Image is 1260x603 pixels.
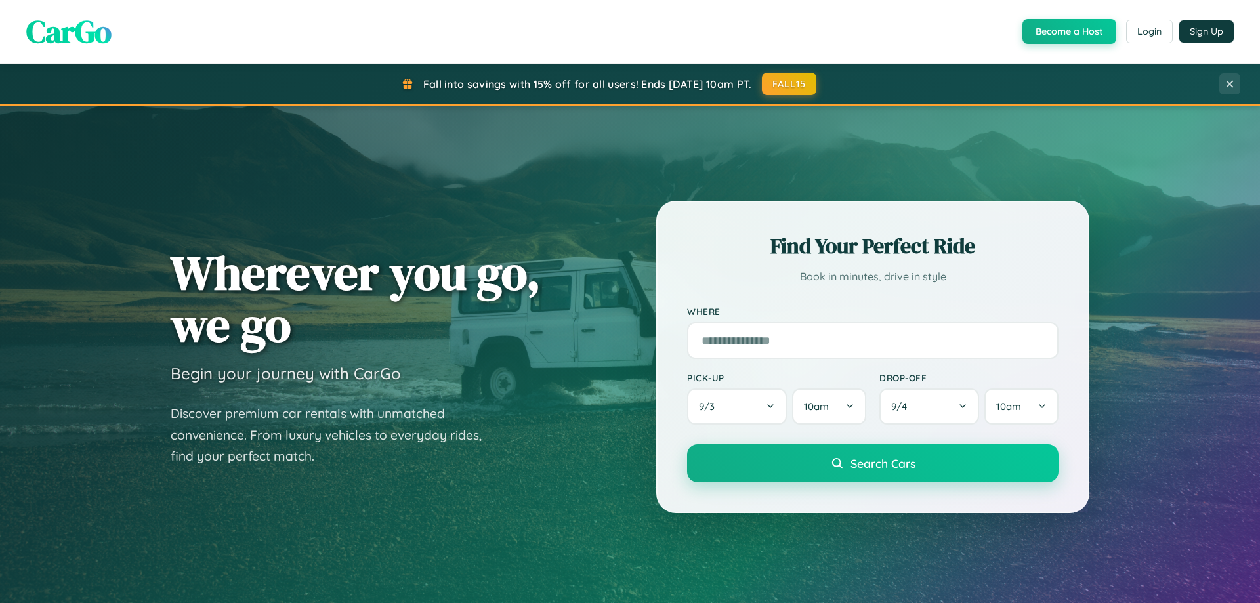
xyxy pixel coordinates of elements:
[687,267,1059,286] p: Book in minutes, drive in style
[687,306,1059,317] label: Where
[996,400,1021,413] span: 10am
[699,400,721,413] span: 9 / 3
[687,388,787,425] button: 9/3
[792,388,866,425] button: 10am
[171,364,401,383] h3: Begin your journey with CarGo
[26,10,112,53] span: CarGo
[879,388,979,425] button: 9/4
[850,456,915,470] span: Search Cars
[879,372,1059,383] label: Drop-off
[171,247,541,350] h1: Wherever you go, we go
[687,444,1059,482] button: Search Cars
[891,400,913,413] span: 9 / 4
[687,372,866,383] label: Pick-up
[762,73,817,95] button: FALL15
[1179,20,1234,43] button: Sign Up
[687,232,1059,260] h2: Find Your Perfect Ride
[804,400,829,413] span: 10am
[1126,20,1173,43] button: Login
[1022,19,1116,44] button: Become a Host
[171,403,499,467] p: Discover premium car rentals with unmatched convenience. From luxury vehicles to everyday rides, ...
[423,77,752,91] span: Fall into savings with 15% off for all users! Ends [DATE] 10am PT.
[984,388,1059,425] button: 10am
